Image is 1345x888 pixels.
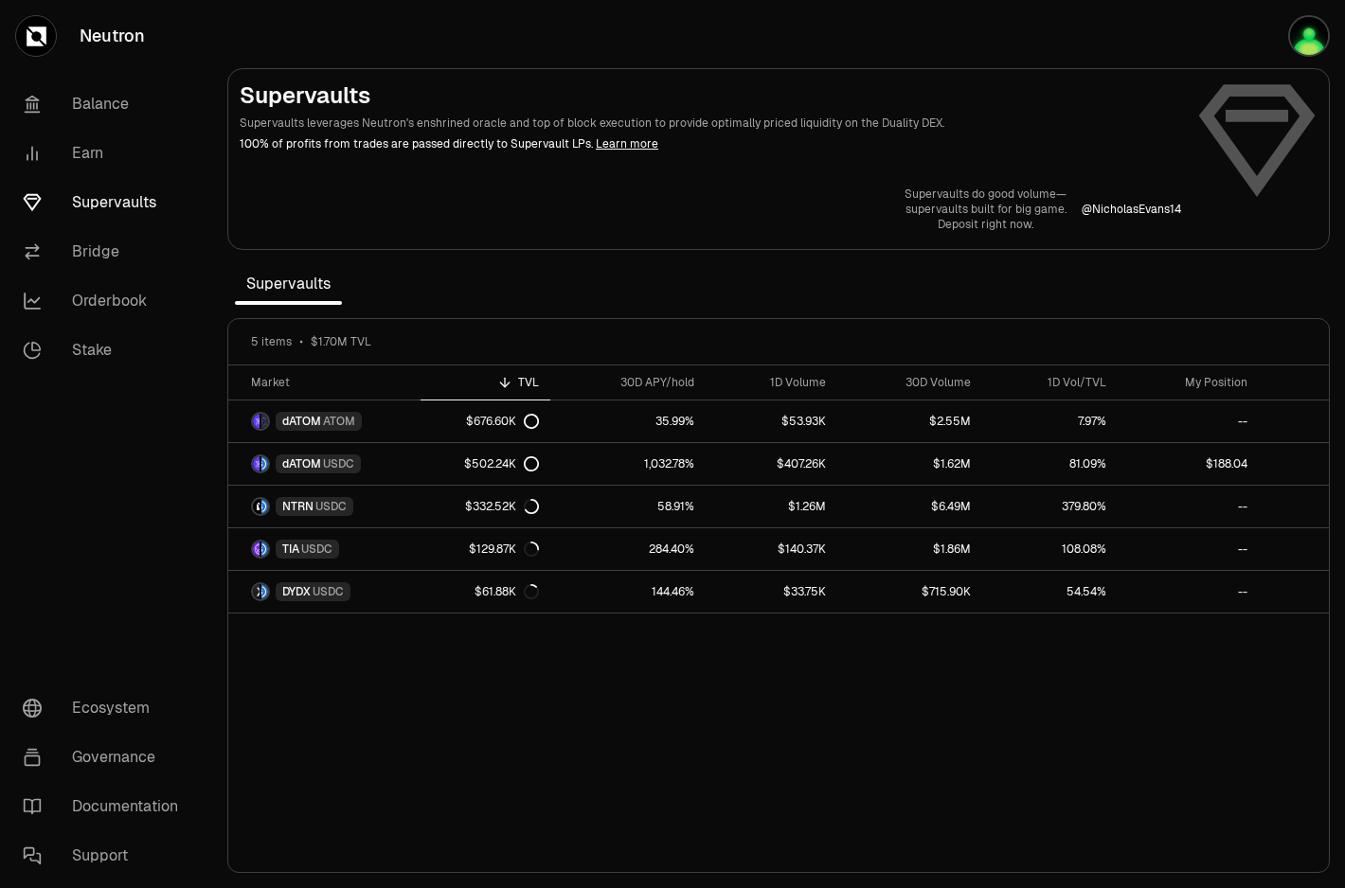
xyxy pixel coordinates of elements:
a: dATOM LogoATOM LogodATOMATOM [228,400,421,442]
img: NTRN Logo [253,499,260,514]
a: Orderbook [8,276,205,326]
span: Supervaults [235,265,342,303]
a: Governance [8,733,205,782]
a: TIA LogoUSDC LogoTIAUSDC [228,528,421,570]
span: DYDX [282,584,311,599]
p: supervaults built for big game. [905,202,1067,217]
a: Learn more [596,136,658,151]
a: $129.87K [421,528,550,570]
span: USDC [313,584,344,599]
a: 284.40% [550,528,706,570]
a: dATOM LogoUSDC LogodATOMUSDC [228,443,421,485]
a: -- [1118,400,1259,442]
div: $502.24K [464,456,539,471]
a: 108.08% [982,528,1118,570]
span: dATOM [282,456,321,471]
a: $140.37K [706,528,837,570]
a: $6.49M [837,486,982,527]
p: @ NicholasEvans14 [1082,202,1181,217]
a: $1.26M [706,486,837,527]
img: dATOM Logo [253,414,260,429]
a: Documentation [8,782,205,831]
div: 30D APY/hold [562,375,694,390]
a: Bridge [8,227,205,276]
a: -- [1118,486,1259,527]
a: $332.52K [421,486,550,527]
img: dATOM Logo [253,456,260,471]
a: 1,032.78% [550,443,706,485]
div: $129.87K [469,542,539,557]
span: ATOM [323,414,355,429]
span: dATOM [282,414,321,429]
p: 100% of profits from trades are passed directly to Supervault LPs. [240,135,1181,152]
p: Deposit right now. [905,217,1067,232]
p: Supervaults do good volume— [905,186,1067,202]
span: USDC [315,499,347,514]
div: My Position [1129,375,1247,390]
span: NTRN [282,499,314,514]
img: USDC Logo [261,499,268,514]
a: $1.86M [837,528,982,570]
span: 5 items [251,334,292,349]
img: USDC Logo [261,584,268,599]
div: Market [251,375,409,390]
a: $61.88K [421,571,550,613]
img: TIA Logo [253,542,260,557]
a: $188.04 [1118,443,1259,485]
a: $502.24K [421,443,550,485]
a: -- [1118,571,1259,613]
img: ann [1288,15,1330,57]
h2: Supervaults [240,80,1181,111]
a: $1.62M [837,443,982,485]
a: $2.55M [837,400,982,442]
a: Ecosystem [8,684,205,733]
img: USDC Logo [261,542,268,557]
div: $61.88K [475,584,539,599]
a: Support [8,831,205,880]
p: Supervaults leverages Neutron's enshrined oracle and top of block execution to provide optimally ... [240,115,1181,132]
div: $332.52K [465,499,539,514]
a: Stake [8,326,205,375]
img: ATOM Logo [261,414,268,429]
span: TIA [282,542,299,557]
a: $676.60K [421,400,550,442]
a: 58.91% [550,486,706,527]
span: USDC [323,456,354,471]
a: 144.46% [550,571,706,613]
a: $407.26K [706,443,837,485]
span: $1.70M TVL [311,334,371,349]
a: Balance [8,80,205,129]
a: 35.99% [550,400,706,442]
a: 7.97% [982,400,1118,442]
a: NTRN LogoUSDC LogoNTRNUSDC [228,486,421,527]
a: $715.90K [837,571,982,613]
a: -- [1118,528,1259,570]
a: @NicholasEvans14 [1082,202,1181,217]
span: USDC [301,542,332,557]
img: DYDX Logo [253,584,260,599]
a: $53.93K [706,400,837,442]
img: USDC Logo [261,456,268,471]
a: 379.80% [982,486,1118,527]
div: 1D Vol/TVL [994,375,1106,390]
a: Supervaults do good volume—supervaults built for big game.Deposit right now. [905,186,1067,232]
div: $676.60K [466,414,539,429]
div: TVL [432,375,539,390]
a: Supervaults [8,178,205,227]
div: 30D Volume [849,375,971,390]
a: 81.09% [982,443,1118,485]
div: 1D Volume [717,375,826,390]
a: 54.54% [982,571,1118,613]
a: DYDX LogoUSDC LogoDYDXUSDC [228,571,421,613]
a: Earn [8,129,205,178]
a: $33.75K [706,571,837,613]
